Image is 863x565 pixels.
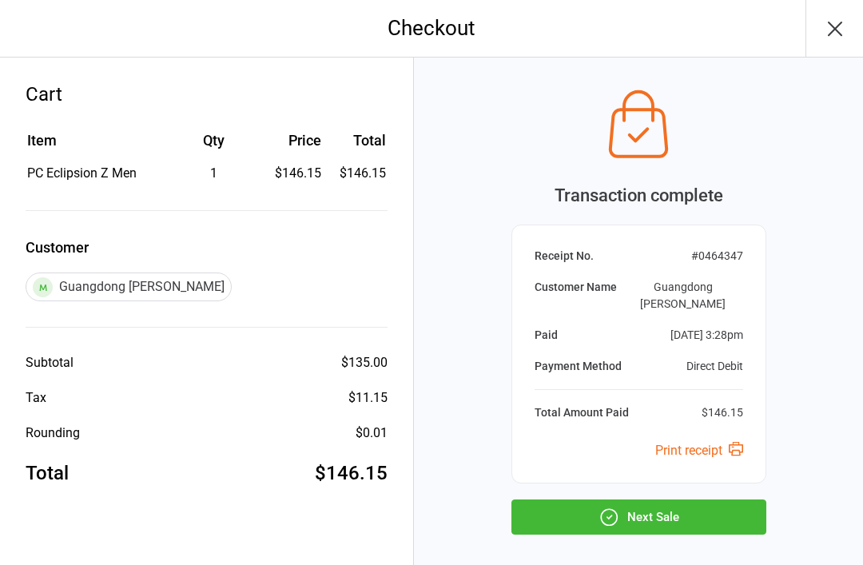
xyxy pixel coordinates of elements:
[26,459,69,487] div: Total
[691,248,743,265] div: # 0464347
[26,273,232,301] div: Guangdong [PERSON_NAME]
[702,404,743,421] div: $146.15
[260,164,320,183] div: $146.15
[535,404,629,421] div: Total Amount Paid
[670,327,743,344] div: [DATE] 3:28pm
[356,424,388,443] div: $0.01
[26,353,74,372] div: Subtotal
[26,237,388,258] label: Customer
[341,353,388,372] div: $135.00
[535,279,617,312] div: Customer Name
[511,182,766,209] div: Transaction complete
[168,164,259,183] div: 1
[26,424,80,443] div: Rounding
[168,129,259,162] th: Qty
[348,388,388,408] div: $11.15
[535,358,622,375] div: Payment Method
[27,129,166,162] th: Item
[26,80,388,109] div: Cart
[655,443,743,458] a: Print receipt
[315,459,388,487] div: $146.15
[535,327,558,344] div: Paid
[686,358,743,375] div: Direct Debit
[328,129,387,162] th: Total
[623,279,743,312] div: Guangdong [PERSON_NAME]
[27,165,137,181] span: PC Eclipsion Z Men
[328,164,387,183] td: $146.15
[260,129,320,151] div: Price
[535,248,594,265] div: Receipt No.
[511,499,766,535] button: Next Sale
[26,388,46,408] div: Tax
